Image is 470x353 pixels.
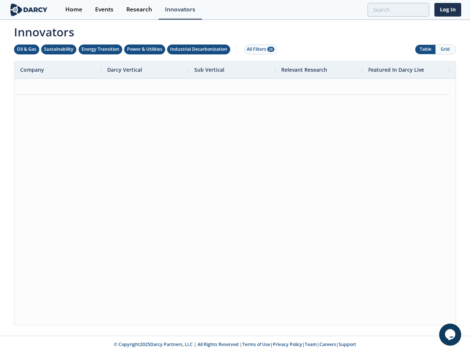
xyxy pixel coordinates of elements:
p: © Copyright 2025 Darcy Partners, LLC | All Rights Reserved | | | | | [10,341,460,348]
button: Sustainability [41,44,76,54]
button: Industrial Decarbonization [167,44,230,54]
a: Log In [434,3,461,17]
div: Industrial Decarbonization [170,46,227,53]
a: Team [305,341,317,347]
a: Privacy Policy [273,341,302,347]
span: Featured In Darcy Live [368,66,424,73]
span: Relevant Research [281,66,327,73]
button: Grid [435,45,456,54]
span: Sub Vertical [194,66,224,73]
div: Energy Transition [82,46,119,53]
button: Power & Utilities [124,44,165,54]
div: Innovators [165,7,195,13]
div: Sustainability [44,46,73,53]
span: 28 [267,47,274,52]
img: logo-wide.svg [9,3,49,16]
button: Energy Transition [79,44,122,54]
a: Support [339,341,356,347]
span: Innovators [9,21,461,40]
div: Oil & Gas [17,46,36,53]
a: Careers [319,341,336,347]
button: Oil & Gas [14,44,39,54]
input: Advanced Search [368,3,429,17]
button: Table [415,45,435,54]
a: Terms of Use [242,341,270,347]
span: Company [20,66,44,73]
div: Power & Utilities [127,46,162,53]
div: Home [65,7,82,13]
div: Research [126,7,152,13]
button: All Filters 28 [244,44,277,54]
div: All Filters [247,46,274,53]
span: Darcy Vertical [107,66,142,73]
iframe: chat widget [439,324,463,346]
div: Events [95,7,113,13]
